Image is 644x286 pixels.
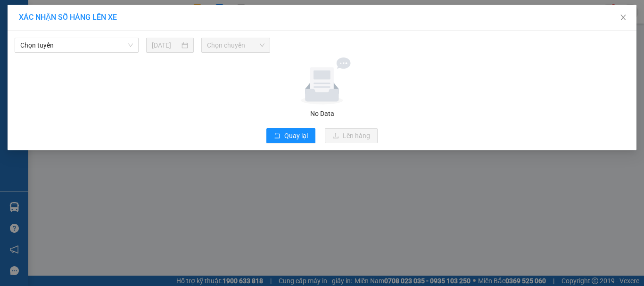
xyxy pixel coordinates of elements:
[325,128,378,143] button: uploadLên hàng
[19,13,117,22] span: XÁC NHẬN SỐ HÀNG LÊN XE
[274,132,281,140] span: rollback
[619,14,627,21] span: close
[266,128,315,143] button: rollbackQuay lại
[284,131,308,141] span: Quay lại
[610,5,636,31] button: Close
[152,40,179,50] input: 13/08/2025
[14,108,630,119] div: No Data
[207,38,265,52] span: Chọn chuyến
[20,38,133,52] span: Chọn tuyến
